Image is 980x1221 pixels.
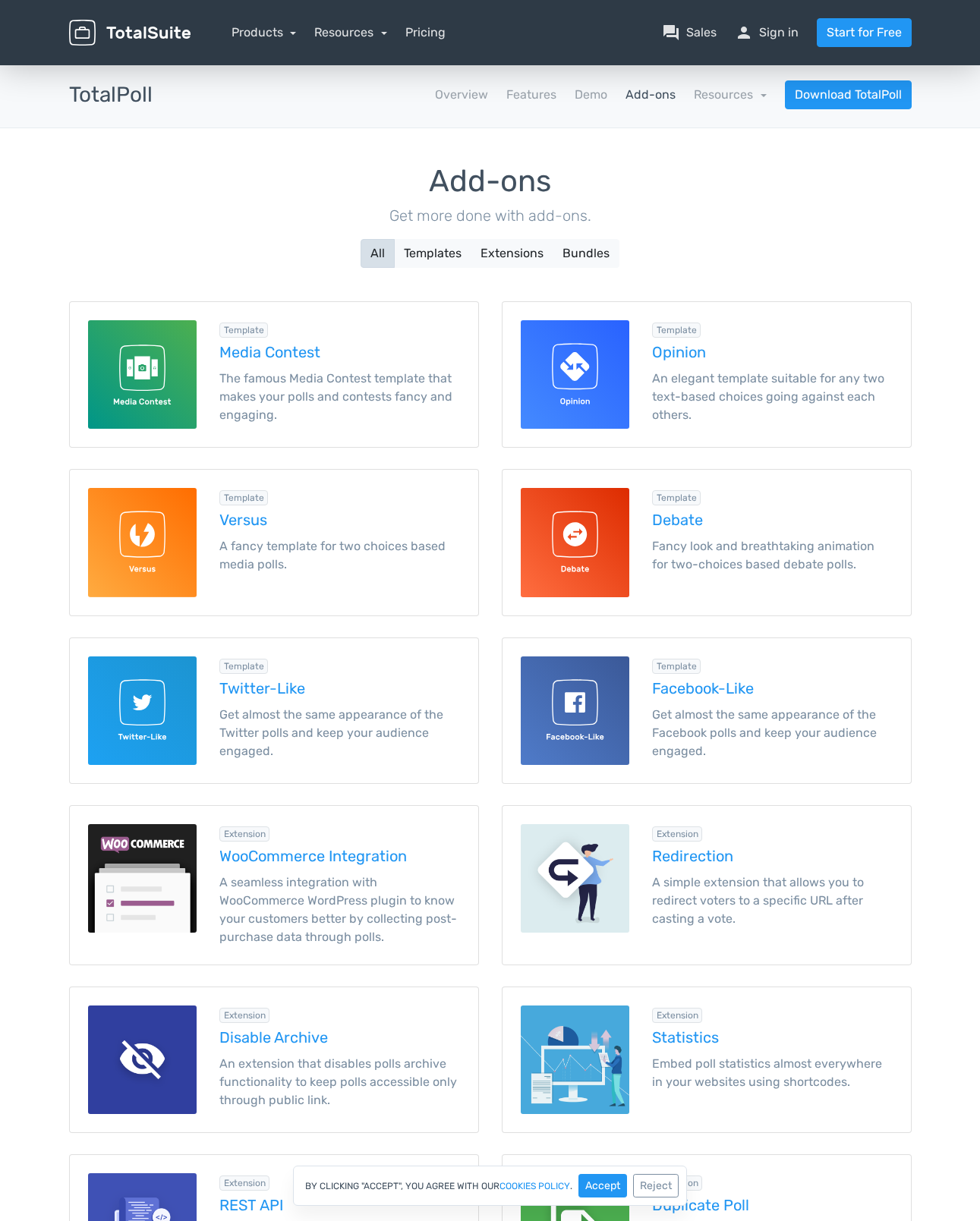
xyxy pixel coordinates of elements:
[219,1029,460,1046] h5: Disable Archive extension for TotalPoll
[314,25,387,39] a: Resources
[69,165,912,198] h1: Add-ons
[361,239,395,268] button: All
[553,239,619,268] button: Bundles
[219,873,460,946] p: A seamless integration with WooCommerce WordPress plugin to know your customers better by collect...
[662,24,680,42] span: question_answer
[293,1166,687,1206] div: By clicking "Accept", you agree with our .
[652,1029,893,1046] h5: Statistics extension for TotalPoll
[219,537,460,574] p: A fancy template for two choices based media polls.
[219,826,270,842] div: Extension
[652,490,701,505] div: Template
[521,656,629,765] img: Facebook-Like for TotalPoll
[735,24,753,42] span: person
[219,490,269,505] div: Template
[652,873,893,928] p: A simple extension that allows you to redirect voters to a specific URL after casting a vote.
[575,86,607,104] a: Demo
[471,239,553,268] button: Extensions
[652,1197,893,1213] h5: Duplicate Poll extension for TotalPoll
[652,511,893,528] h5: Debate template for TotalPoll
[652,706,893,760] p: Get almost the same appearance of the Facebook polls and keep your audience engaged.
[652,848,893,864] h5: Redirection extension for TotalPoll
[625,86,676,104] a: Add-ons
[88,656,197,765] img: Twitter-Like for TotalPoll
[394,239,471,268] button: Templates
[652,370,893,424] p: An elegant template suitable for any two text-based choices going against each others.
[633,1174,679,1197] button: Reject
[69,83,153,107] h3: TotalPoll
[785,80,912,109] a: Download TotalPoll
[69,204,912,227] p: Get more done with add-ons.
[506,86,556,104] a: Features
[219,1008,270,1023] div: Extension
[502,637,912,784] a: Facebook-Like for TotalPoll Template Facebook-Like Get almost the same appearance of the Facebook...
[69,987,479,1133] a: Disable Archive for TotalPoll Extension Disable Archive An extension that disables polls archive ...
[521,1005,629,1114] img: Statistics for TotalPoll
[88,488,197,596] img: Versus for TotalPoll
[652,826,703,842] div: Extension
[219,659,269,674] div: Template
[652,1055,893,1091] p: Embed poll statistics almost everywhere in your websites using shortcodes.
[694,87,767,102] a: Resources
[219,1055,460,1109] p: An extension that disables polls archive functionality to keep polls accessible only through publ...
[219,1197,460,1213] h5: REST API extension for TotalPoll
[88,320,197,429] img: Media Contest for TotalPoll
[219,344,460,360] h5: Media Contest template for TotalPoll
[435,86,488,104] a: Overview
[219,323,269,338] div: Template
[735,24,799,42] a: personSign in
[69,301,479,448] a: Media Contest for TotalPoll Template Media Contest The famous Media Contest template that makes y...
[578,1174,627,1197] button: Accept
[69,20,191,46] img: TotalSuite for WordPress
[502,301,912,448] a: Opinion for TotalPoll Template Opinion An elegant template suitable for any two text-based choice...
[652,680,893,697] h5: Facebook-Like template for TotalPoll
[521,320,629,429] img: Opinion for TotalPoll
[405,24,446,42] a: Pricing
[521,824,629,933] img: Redirection for TotalPoll
[652,323,701,338] div: Template
[652,659,701,674] div: Template
[219,511,460,528] h5: Versus template for TotalPoll
[502,805,912,965] a: Redirection for TotalPoll Extension Redirection A simple extension that allows you to redirect vo...
[232,25,297,39] a: Products
[219,848,460,864] h5: WooCommerce Integration extension for TotalPoll
[219,680,460,697] h5: Twitter-Like template for TotalPoll
[499,1182,570,1191] a: cookies policy
[88,1005,197,1114] img: Disable Archive for TotalPoll
[521,488,629,596] img: Debate for TotalPoll
[219,370,460,424] p: The famous Media Contest template that makes your polls and contests fancy and engaging.
[502,987,912,1133] a: Statistics for TotalPoll Extension Statistics Embed poll statistics almost everywhere in your web...
[662,24,717,42] a: question_answerSales
[69,469,479,615] a: Versus for TotalPoll Template Versus A fancy template for two choices based media polls.
[502,469,912,615] a: Debate for TotalPoll Template Debate Fancy look and breathtaking animation for two-choices based ...
[652,1008,703,1023] div: Extension
[652,344,893,360] h5: Opinion template for TotalPoll
[817,18,912,47] a: Start for Free
[219,706,460,760] p: Get almost the same appearance of the Twitter polls and keep your audience engaged.
[88,824,197,933] img: WooCommerce Integration for TotalPoll
[652,537,893,574] p: Fancy look and breathtaking animation for two-choices based debate polls.
[69,637,479,784] a: Twitter-Like for TotalPoll Template Twitter-Like Get almost the same appearance of the Twitter po...
[69,805,479,965] a: WooCommerce Integration for TotalPoll Extension WooCommerce Integration A seamless integration wi...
